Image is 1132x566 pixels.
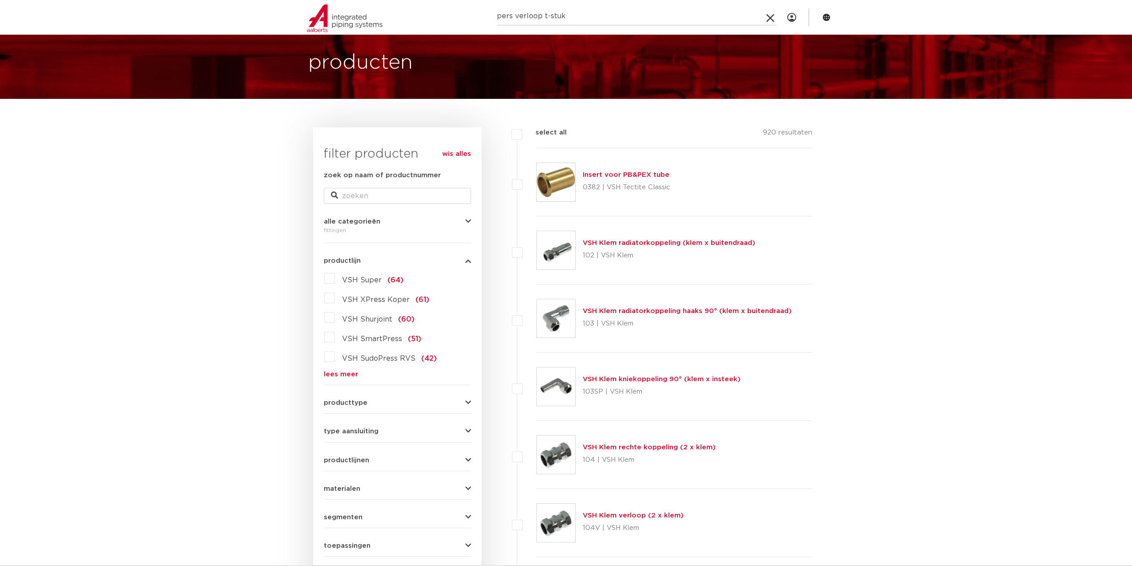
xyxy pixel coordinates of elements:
[583,453,716,467] p: 104 | VSH Klem
[522,127,567,138] label: select all
[324,428,471,435] button: type aansluiting
[324,218,471,225] button: alle categorieën
[583,385,741,399] p: 103SP | VSH Klem
[324,514,363,521] span: segmenten
[442,149,471,159] a: wis alles
[583,180,670,195] p: 0382 | VSH Tectite Classic
[324,257,361,264] span: productlijn
[583,171,669,178] a: Insert voor PB&PEX tube
[342,277,382,284] span: VSH Super
[387,277,403,284] span: (64)
[324,225,471,236] div: fittingen
[308,49,413,77] h1: producten
[324,514,471,521] button: segmenten
[583,240,755,246] a: VSH Klem radiatorkoppeling (klem x buitendraad)
[324,428,379,435] span: type aansluiting
[537,231,575,269] img: Thumbnail for VSH Klem radiatorkoppeling (klem x buitendraad)
[342,296,410,303] span: VSH XPress Koper
[537,299,575,338] img: Thumbnail for VSH Klem radiatorkoppeling haaks 90° (klem x buitendraad)
[537,367,575,406] img: Thumbnail for VSH Klem kniekoppeling 90° (klem x insteek)
[763,127,812,141] p: 920 resultaten
[537,436,575,474] img: Thumbnail for VSH Klem rechte koppeling (2 x klem)
[324,218,380,225] span: alle categorieën
[324,145,471,163] h3: filter producten
[583,376,741,383] a: VSH Klem kniekoppeling 90° (klem x insteek)
[583,444,716,451] a: VSH Klem rechte koppeling (2 x klem)
[421,355,437,362] span: (42)
[324,457,369,464] span: productlijnen
[583,308,792,314] a: VSH Klem radiatorkoppeling haaks 90° (klem x buitendraad)
[324,485,471,492] button: materialen
[408,335,421,342] span: (51)
[537,163,575,201] img: Thumbnail for Insert voor PB&PEX tube
[324,399,367,406] span: producttype
[583,521,684,535] p: 104V | VSH Klem
[537,504,575,542] img: Thumbnail for VSH Klem verloop (2 x klem)
[324,542,371,549] span: toepassingen
[497,8,777,25] input: zoeken...
[324,257,471,264] button: productlijn
[324,485,360,492] span: materialen
[324,170,441,181] label: zoek op naam of productnummer
[583,512,684,519] a: VSH Klem verloop (2 x klem)
[415,296,429,303] span: (61)
[583,248,755,263] p: 102 | VSH Klem
[324,399,471,406] button: producttype
[324,371,471,378] a: lees meer
[583,317,792,331] p: 103 | VSH Klem
[324,457,471,464] button: productlijnen
[398,316,415,323] span: (60)
[324,188,471,204] input: zoeken
[342,316,392,323] span: VSH Shurjoint
[324,542,471,549] button: toepassingen
[342,335,402,342] span: VSH SmartPress
[342,355,415,362] span: VSH SudoPress RVS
